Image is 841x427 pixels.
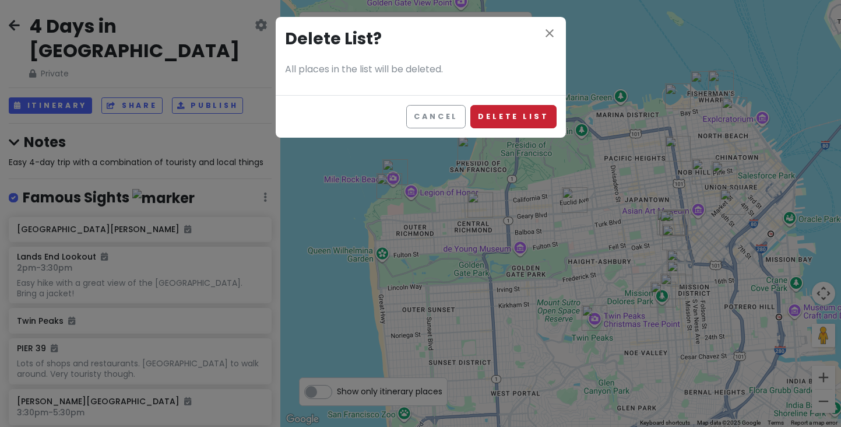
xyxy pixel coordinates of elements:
[285,26,557,52] h3: Delete List?
[406,105,466,128] button: Cancel
[470,105,556,128] button: Delete List
[543,26,557,43] button: close
[285,62,557,77] p: All places in the list will be deleted.
[543,26,557,40] i: close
